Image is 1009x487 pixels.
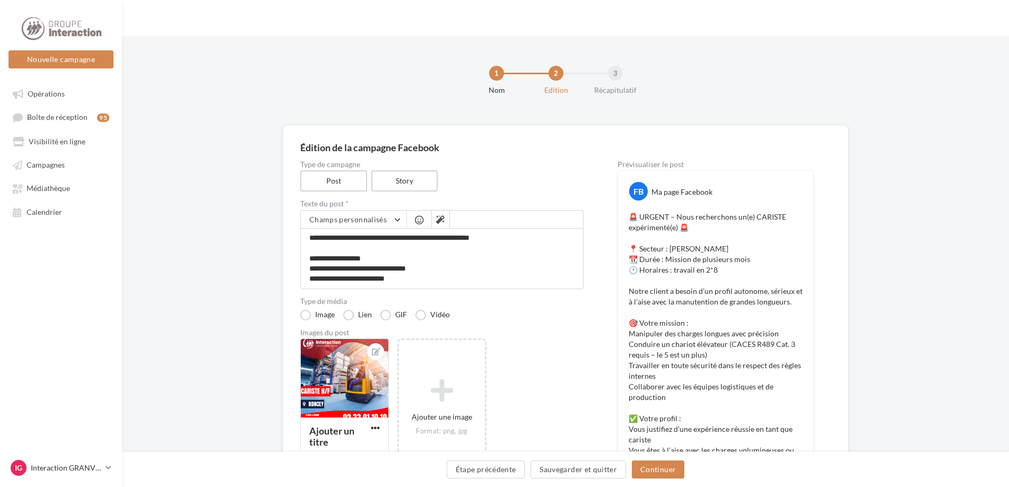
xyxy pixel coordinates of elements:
[6,107,116,127] a: Boîte de réception95
[6,178,116,197] a: Médiathèque
[27,184,70,193] span: Médiathèque
[447,460,525,479] button: Étape précédente
[309,215,387,224] span: Champs personnalisés
[15,463,22,473] span: IG
[581,85,649,95] div: Récapitulatif
[6,202,116,221] a: Calendrier
[300,161,584,168] label: Type de campagne
[27,160,65,169] span: Campagnes
[301,211,406,229] button: Champs personnalisés
[629,182,648,201] div: FB
[489,66,504,81] div: 1
[651,187,712,197] div: Ma page Facebook
[371,170,438,192] label: Story
[31,463,101,473] p: Interaction GRANVILLE
[463,85,530,95] div: Nom
[522,85,590,95] div: Edition
[549,66,563,81] div: 2
[300,329,584,336] div: Images du post
[343,310,372,320] label: Lien
[608,66,623,81] div: 3
[309,425,354,448] div: Ajouter un titre
[632,460,684,479] button: Continuer
[530,460,626,479] button: Sauvegarder et quitter
[6,84,116,103] a: Opérations
[28,89,65,98] span: Opérations
[97,114,109,122] div: 95
[8,458,114,478] a: IG Interaction GRANVILLE
[6,132,116,151] a: Visibilité en ligne
[415,310,450,320] label: Vidéo
[617,161,814,168] div: Prévisualiser le post
[8,50,114,68] button: Nouvelle campagne
[27,207,62,216] span: Calendrier
[29,137,85,146] span: Visibilité en ligne
[380,310,407,320] label: GIF
[973,451,998,476] iframe: Intercom live chat
[27,113,88,122] span: Boîte de réception
[300,170,367,192] label: Post
[6,155,116,174] a: Campagnes
[300,200,584,207] label: Texte du post *
[300,143,831,152] div: Édition de la campagne Facebook
[300,298,584,305] label: Type de média
[300,310,335,320] label: Image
